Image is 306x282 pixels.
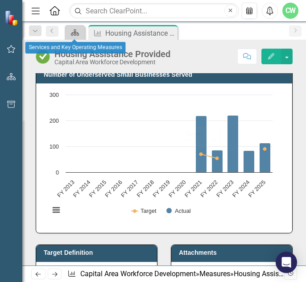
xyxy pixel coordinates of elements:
[72,179,92,199] text: FY 2014
[212,150,223,173] path: FY 2022, 85. Actual.
[167,179,187,199] text: FY 2020
[50,204,62,216] button: View chart menu, Chart
[276,252,297,273] div: Open Intercom Messenger
[36,50,50,64] img: On Track
[69,3,239,19] input: Search ClearPoint...
[199,153,203,156] path: FY 2021, 70. Target.
[88,179,108,199] text: FY 2015
[44,249,153,256] h3: Target Definition
[4,10,20,26] img: ClearPoint Strategy
[199,179,219,199] text: FY 2022
[166,208,191,214] button: Show Actual
[50,91,59,98] text: 300
[215,179,235,199] text: FY 2023
[54,59,170,66] div: Capital Area Workforce Development
[67,269,284,279] div: » »
[50,143,59,150] text: 100
[247,179,267,199] text: FY 2025
[74,116,271,173] g: Actual, series 2 of 2. Bar series with 13 bars.
[183,179,203,199] text: FY 2021
[105,28,175,39] div: Housing Assistance Provided
[120,179,140,199] text: FY 2017
[136,179,156,199] text: FY 2018
[45,90,277,224] svg: Interactive chart
[141,207,157,214] text: Target
[175,207,191,214] text: Actual
[151,179,171,199] text: FY 2019
[132,208,157,214] button: Show Target
[260,143,271,173] path: FY 2025, 113. Actual.
[215,157,219,160] path: FY 2022, 54. Target.
[50,117,59,124] text: 200
[227,116,239,173] path: FY 2023, 219. Actual.
[282,3,298,19] button: CW
[263,147,267,151] path: FY 2025, 90. Target.
[44,71,288,78] h3: Number of Underserved Small Businesses Served
[244,151,255,173] path: FY 2024, 83. Actual.
[25,42,126,54] div: Services and Key Operating Measures
[103,179,124,199] text: FY 2016
[56,169,59,176] text: 0
[231,179,251,199] text: FY 2024
[80,270,196,278] a: Capital Area Workforce Development
[196,116,207,173] path: FY 2021, 218. Actual.
[45,90,283,224] div: Chart. Highcharts interactive chart.
[199,270,230,278] a: Measures
[179,249,288,256] h3: Attachments
[56,179,76,199] text: FY 2013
